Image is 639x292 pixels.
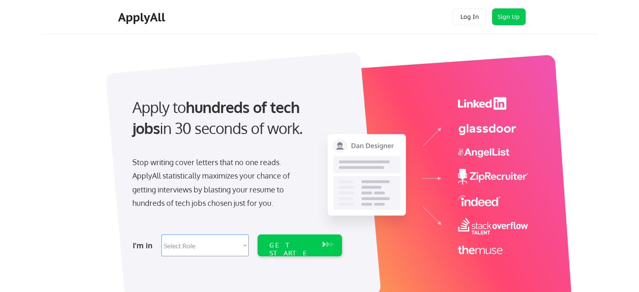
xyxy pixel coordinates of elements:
[453,8,486,25] button: Log In
[269,241,314,266] div: GET STARTED
[118,10,168,24] div: ApplyAll
[133,239,156,252] div: I'm in
[132,155,305,210] div: Stop writing cover letters that no one reads. ApplyAll statistically maximizes your chance of get...
[492,8,526,25] button: Sign Up
[132,97,339,139] div: Apply to in 30 seconds of work.
[132,97,303,137] strong: hundreds of tech jobs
